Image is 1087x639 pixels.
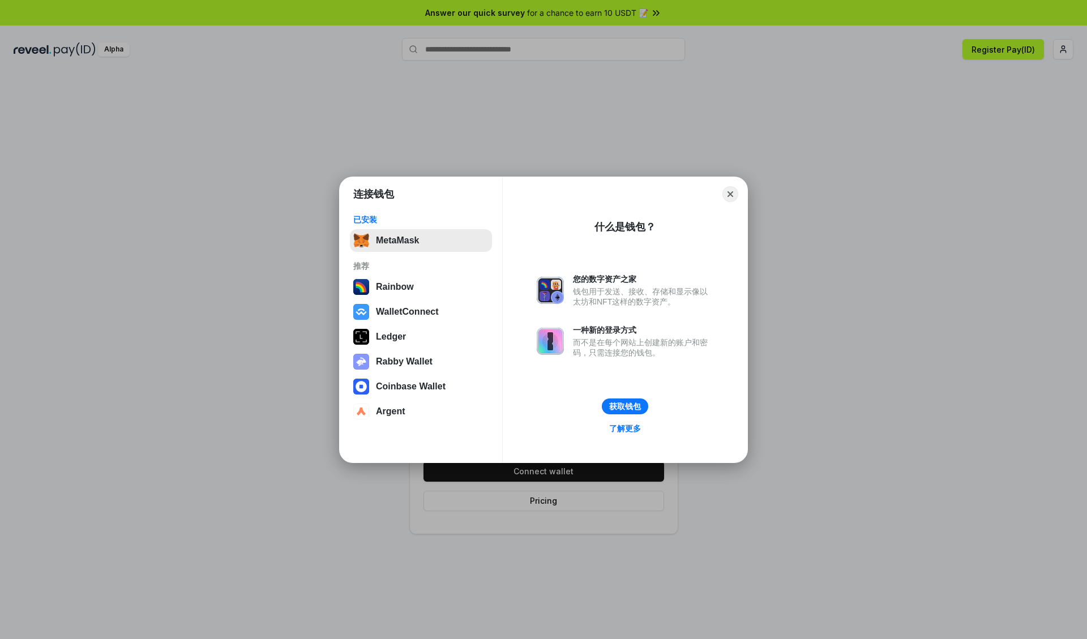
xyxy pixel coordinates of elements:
[376,307,439,317] div: WalletConnect
[602,421,648,436] a: 了解更多
[350,325,492,348] button: Ledger
[353,233,369,248] img: svg+xml,%3Csvg%20fill%3D%22none%22%20height%3D%2233%22%20viewBox%3D%220%200%2035%2033%22%20width%...
[602,398,648,414] button: 获取钱包
[353,215,489,225] div: 已安装
[350,400,492,423] button: Argent
[353,404,369,419] img: svg+xml,%3Csvg%20width%3D%2228%22%20height%3D%2228%22%20viewBox%3D%220%200%2028%2028%22%20fill%3D...
[376,406,405,417] div: Argent
[573,286,713,307] div: 钱包用于发送、接收、存储和显示像以太坊和NFT这样的数字资产。
[353,329,369,345] img: svg+xml,%3Csvg%20xmlns%3D%22http%3A%2F%2Fwww.w3.org%2F2000%2Fsvg%22%20width%3D%2228%22%20height%3...
[573,274,713,284] div: 您的数字资产之家
[609,401,641,411] div: 获取钱包
[722,186,738,202] button: Close
[353,304,369,320] img: svg+xml,%3Csvg%20width%3D%2228%22%20height%3D%2228%22%20viewBox%3D%220%200%2028%2028%22%20fill%3D...
[376,235,419,246] div: MetaMask
[353,354,369,370] img: svg+xml,%3Csvg%20xmlns%3D%22http%3A%2F%2Fwww.w3.org%2F2000%2Fsvg%22%20fill%3D%22none%22%20viewBox...
[537,277,564,304] img: svg+xml,%3Csvg%20xmlns%3D%22http%3A%2F%2Fwww.w3.org%2F2000%2Fsvg%22%20fill%3D%22none%22%20viewBox...
[353,379,369,394] img: svg+xml,%3Csvg%20width%3D%2228%22%20height%3D%2228%22%20viewBox%3D%220%200%2028%2028%22%20fill%3D...
[573,325,713,335] div: 一种新的登录方式
[350,276,492,298] button: Rainbow
[376,381,446,392] div: Coinbase Wallet
[376,357,433,367] div: Rabby Wallet
[353,187,394,201] h1: 连接钱包
[350,350,492,373] button: Rabby Wallet
[537,328,564,355] img: svg+xml,%3Csvg%20xmlns%3D%22http%3A%2F%2Fwww.w3.org%2F2000%2Fsvg%22%20fill%3D%22none%22%20viewBox...
[350,229,492,252] button: MetaMask
[376,332,406,342] div: Ledger
[573,337,713,358] div: 而不是在每个网站上创建新的账户和密码，只需连接您的钱包。
[350,301,492,323] button: WalletConnect
[350,375,492,398] button: Coinbase Wallet
[594,220,656,234] div: 什么是钱包？
[609,423,641,434] div: 了解更多
[376,282,414,292] div: Rainbow
[353,279,369,295] img: svg+xml,%3Csvg%20width%3D%22120%22%20height%3D%22120%22%20viewBox%3D%220%200%20120%20120%22%20fil...
[353,261,489,271] div: 推荐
